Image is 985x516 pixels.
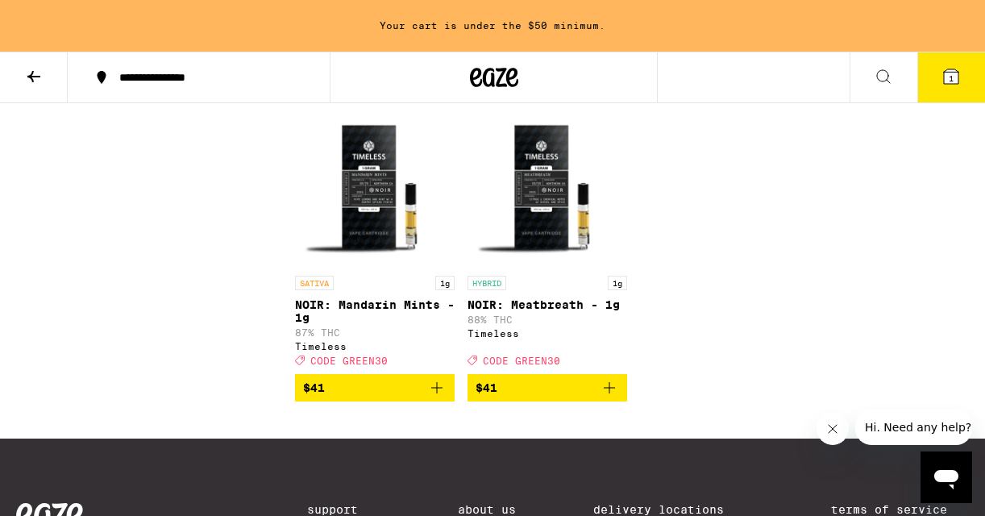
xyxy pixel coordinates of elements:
[468,314,627,325] p: 88% THC
[921,451,972,503] iframe: Button to launch messaging window
[949,73,954,83] span: 1
[295,298,455,324] p: NOIR: Mandarin Mints - 1g
[468,328,627,339] div: Timeless
[435,276,455,290] p: 1g
[831,503,969,516] a: Terms of Service
[307,503,380,516] a: Support
[917,52,985,102] button: 1
[295,341,455,352] div: Timeless
[817,413,849,445] iframe: Close message
[295,106,455,268] img: Timeless - NOIR: Mandarin Mints - 1g
[295,374,455,402] button: Add to bag
[310,356,388,366] span: CODE GREEN30
[468,276,506,290] p: HYBRID
[468,374,627,402] button: Add to bag
[855,410,972,445] iframe: Message from company
[476,381,497,394] span: $41
[468,106,627,374] a: Open page for NOIR: Meatbreath - 1g from Timeless
[295,276,334,290] p: SATIVA
[458,503,516,516] a: About Us
[468,106,627,268] img: Timeless - NOIR: Meatbreath - 1g
[295,106,455,374] a: Open page for NOIR: Mandarin Mints - 1g from Timeless
[593,503,753,516] a: Delivery Locations
[468,298,627,311] p: NOIR: Meatbreath - 1g
[303,381,325,394] span: $41
[608,276,627,290] p: 1g
[295,327,455,338] p: 87% THC
[483,356,560,366] span: CODE GREEN30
